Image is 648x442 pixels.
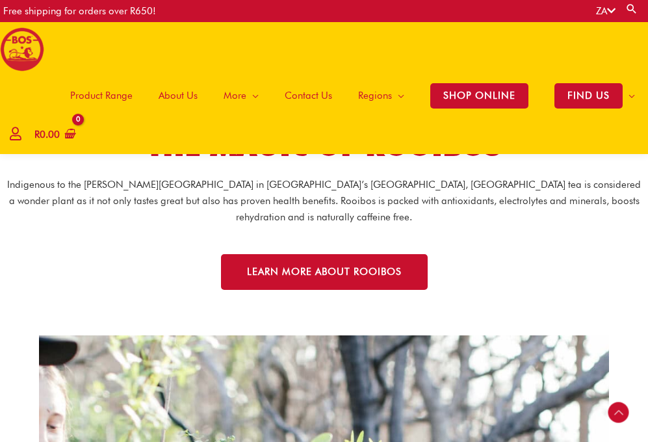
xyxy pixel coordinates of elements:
[221,254,428,290] a: LEARN MORE ABOUT ROOIBOS
[430,83,528,109] span: SHOP ONLINE
[146,76,211,115] a: About Us
[6,177,642,225] p: Indigenous to the [PERSON_NAME][GEOGRAPHIC_DATA] in [GEOGRAPHIC_DATA]’s [GEOGRAPHIC_DATA], [GEOGR...
[34,129,60,140] bdi: 0.00
[57,76,146,115] a: Product Range
[159,76,198,115] span: About Us
[358,76,392,115] span: Regions
[224,76,246,115] span: More
[345,76,417,115] a: Regions
[47,76,648,115] nav: Site Navigation
[34,129,40,140] span: R
[554,83,623,109] span: FIND US
[247,267,402,277] span: LEARN MORE ABOUT ROOIBOS
[596,5,616,17] a: ZA
[70,76,133,115] span: Product Range
[272,76,345,115] a: Contact Us
[32,120,76,149] a: View Shopping Cart, empty
[625,3,638,15] a: Search button
[285,76,332,115] span: Contact Us
[211,76,272,115] a: More
[417,76,541,115] a: SHOP ONLINE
